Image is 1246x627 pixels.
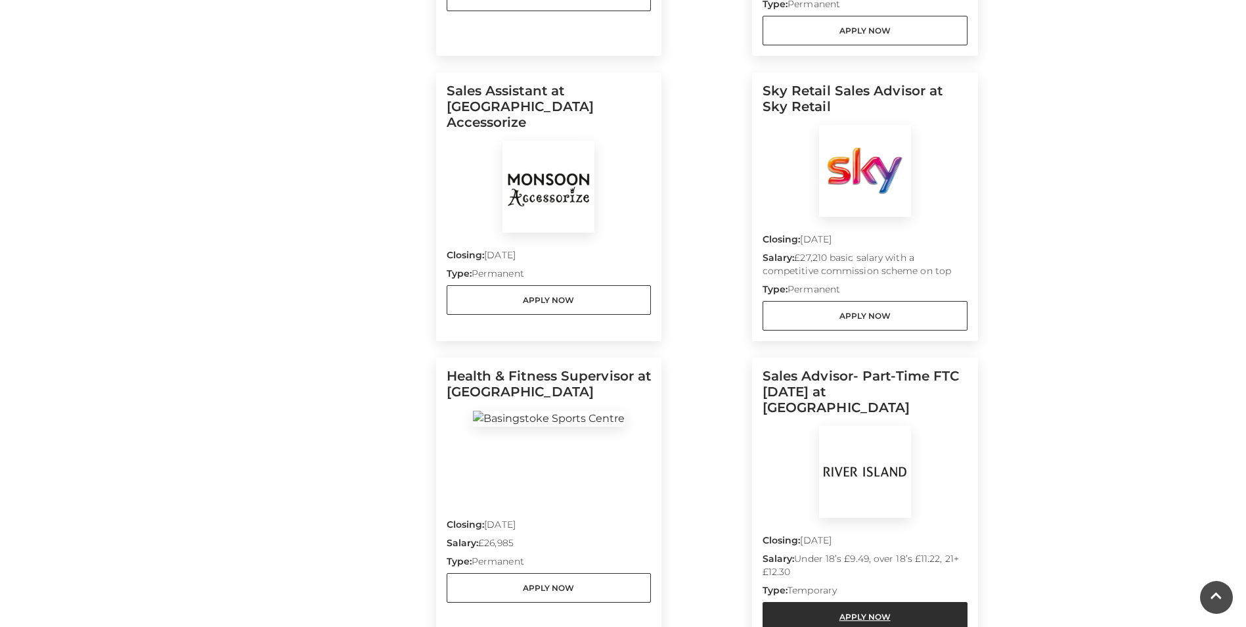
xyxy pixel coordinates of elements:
[763,534,801,546] strong: Closing:
[763,233,801,245] strong: Closing:
[763,584,788,596] strong: Type:
[763,252,795,264] strong: Salary:
[473,411,625,427] img: Basingstoke Sports Centre
[763,552,968,584] p: Under 18’s £9.49, over 18’s £11.22, 21+ £12.30
[763,283,968,301] p: Permanent
[763,301,968,331] a: Apply Now
[763,584,968,602] p: Temporary
[763,251,968,283] p: £27,210 basic salary with a competitive commission scheme on top
[819,125,911,217] img: Sky Retail
[447,368,652,410] h5: Health & Fitness Supervisor at [GEOGRAPHIC_DATA]
[502,141,594,233] img: Monsoon
[447,519,485,530] strong: Closing:
[447,536,652,555] p: £26,985
[763,553,795,565] strong: Salary:
[447,518,652,536] p: [DATE]
[447,267,652,285] p: Permanent
[763,233,968,251] p: [DATE]
[447,267,472,279] strong: Type:
[447,248,652,267] p: [DATE]
[447,83,652,141] h5: Sales Assistant at [GEOGRAPHIC_DATA] Accessorize
[763,534,968,552] p: [DATE]
[447,573,652,603] a: Apply Now
[763,283,788,295] strong: Type:
[447,555,472,567] strong: Type:
[763,16,968,45] a: Apply Now
[763,83,968,125] h5: Sky Retail Sales Advisor at Sky Retail
[819,426,911,518] img: River Island
[447,285,652,315] a: Apply Now
[447,555,652,573] p: Permanent
[447,249,485,261] strong: Closing:
[447,537,479,549] strong: Salary:
[763,368,968,426] h5: Sales Advisor- Part-Time FTC [DATE] at [GEOGRAPHIC_DATA]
